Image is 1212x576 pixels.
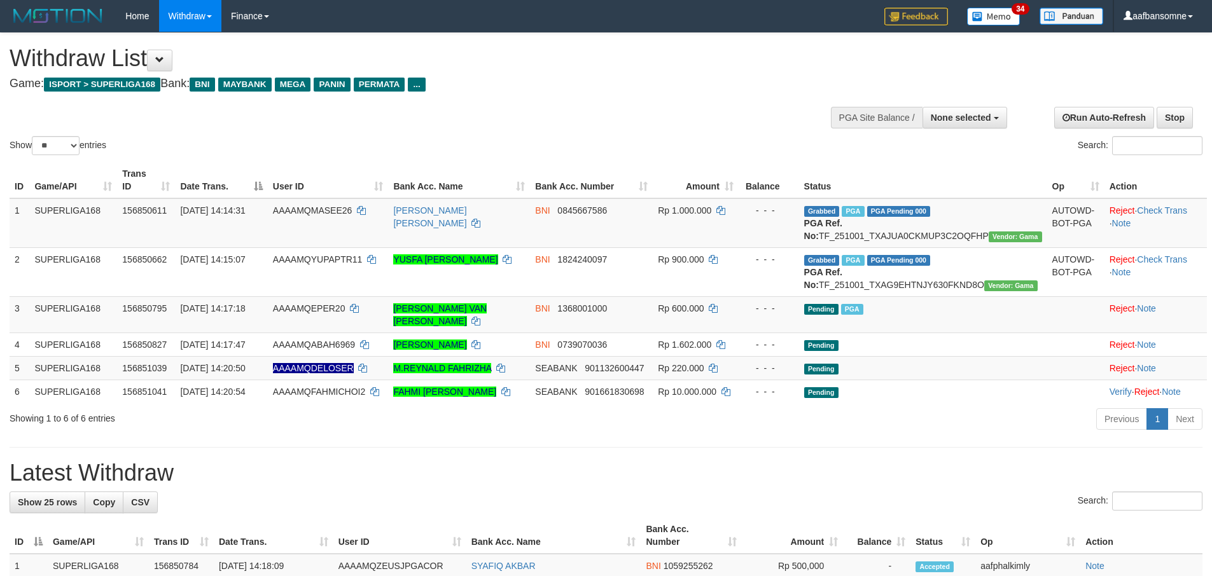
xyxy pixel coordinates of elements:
span: Nama rekening ada tanda titik/strip, harap diedit [273,363,354,373]
span: Show 25 rows [18,497,77,507]
span: BNI [535,205,550,216]
h1: Withdraw List [10,46,795,71]
td: TF_251001_TXAG9EHTNJY630FKND8O [799,247,1047,296]
span: [DATE] 14:17:47 [180,339,245,350]
span: Copy 901661830698 to clipboard [585,387,644,397]
span: 156851041 [122,387,167,397]
th: Action [1080,518,1202,554]
th: Game/API: activate to sort column ascending [48,518,149,554]
a: Previous [1096,408,1147,430]
th: Bank Acc. Name: activate to sort column ascending [466,518,641,554]
label: Search: [1078,491,1202,511]
a: Reject [1134,387,1160,397]
div: - - - [744,338,794,351]
td: · [1104,296,1207,333]
span: Rp 900.000 [658,254,704,264]
span: SEABANK [535,363,577,373]
a: Note [1162,387,1181,397]
span: Accepted [916,561,954,572]
span: 156850795 [122,303,167,313]
th: Balance [739,162,799,198]
span: [DATE] 14:20:54 [180,387,245,397]
a: Next [1167,408,1202,430]
span: [DATE] 14:14:31 [180,205,245,216]
td: 1 [10,198,29,248]
span: [DATE] 14:17:18 [180,303,245,313]
a: [PERSON_NAME] [393,339,466,350]
span: Rp 220.000 [658,363,704,373]
span: AAAAMQEPER20 [273,303,345,313]
a: Show 25 rows [10,491,85,513]
th: Bank Acc. Number: activate to sort column ascending [641,518,742,554]
a: 1 [1146,408,1168,430]
td: SUPERLIGA168 [29,296,117,333]
span: Grabbed [804,255,840,266]
span: MAYBANK [218,78,272,92]
a: Check Trans [1137,254,1187,264]
div: - - - [744,362,794,374]
span: PANIN [314,78,350,92]
span: AAAAMQMASEE26 [273,205,352,216]
span: ... [408,78,425,92]
th: Op: activate to sort column ascending [1047,162,1104,198]
td: AUTOWD-BOT-PGA [1047,247,1104,296]
span: BNI [646,561,660,571]
span: PGA Pending [867,255,931,266]
th: Bank Acc. Number: activate to sort column ascending [530,162,653,198]
a: M.REYNALD FAHRIZHA [393,363,491,373]
th: Status [799,162,1047,198]
span: Rp 1.602.000 [658,339,711,350]
td: · · [1104,380,1207,403]
span: [DATE] 14:20:50 [180,363,245,373]
span: 34 [1012,3,1029,15]
a: Note [1085,561,1104,571]
span: Marked by aafchhiseyha [841,304,863,315]
span: CSV [131,497,150,507]
div: - - - [744,385,794,398]
span: Pending [804,340,839,351]
td: TF_251001_TXAJUA0CKMUP3C2OQFHP [799,198,1047,248]
a: [PERSON_NAME] [PERSON_NAME] [393,205,466,228]
span: Copy 1368001000 to clipboard [557,303,607,313]
span: Copy 1824240097 to clipboard [557,254,607,264]
a: Reject [1110,303,1135,313]
a: YUSFA [PERSON_NAME] [393,254,498,264]
td: SUPERLIGA168 [29,356,117,380]
span: Grabbed [804,206,840,217]
span: Rp 10.000.000 [658,387,716,397]
a: Reject [1110,205,1135,216]
div: - - - [744,302,794,315]
span: BNI [190,78,214,92]
input: Search: [1112,491,1202,511]
a: Reject [1110,363,1135,373]
span: AAAAMQABAH6969 [273,339,355,350]
td: 2 [10,247,29,296]
div: - - - [744,204,794,217]
a: Note [1137,339,1156,350]
select: Showentries [32,136,80,155]
a: Note [1112,218,1131,228]
div: - - - [744,253,794,266]
a: Run Auto-Refresh [1054,107,1154,128]
img: panduan.png [1040,8,1103,25]
span: Rp 600.000 [658,303,704,313]
td: 5 [10,356,29,380]
div: PGA Site Balance / [831,107,923,128]
label: Show entries [10,136,106,155]
a: Verify [1110,387,1132,397]
a: FAHMI [PERSON_NAME] [393,387,496,397]
span: ISPORT > SUPERLIGA168 [44,78,160,92]
img: Button%20Memo.svg [967,8,1020,25]
td: 3 [10,296,29,333]
span: Copy 1059255262 to clipboard [664,561,713,571]
th: Date Trans.: activate to sort column descending [175,162,267,198]
span: SEABANK [535,387,577,397]
a: Stop [1157,107,1193,128]
input: Search: [1112,136,1202,155]
span: 156851039 [122,363,167,373]
td: SUPERLIGA168 [29,198,117,248]
td: · [1104,333,1207,356]
th: Op: activate to sort column ascending [975,518,1080,554]
span: Rp 1.000.000 [658,205,711,216]
span: 156850662 [122,254,167,264]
